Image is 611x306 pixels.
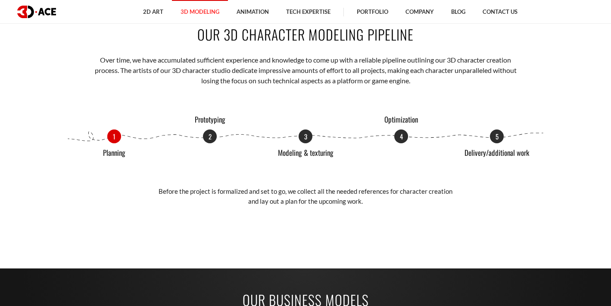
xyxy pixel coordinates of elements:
[94,55,518,86] p: Over time, we have accumulated sufficient experience and knowledge to come up with a reliable pip...
[155,186,456,207] p: Before the project is formalized and set to go, we collect all the needed references for characte...
[299,129,312,143] div: Go to slide 3
[273,149,338,157] p: Modeling & texturing
[394,129,408,143] p: 4
[394,129,408,143] div: Go to slide 4
[490,129,504,143] div: Go to slide 5
[66,25,545,44] h2: OUR 3D CHARACTER MODELING PIPELINE
[203,129,217,143] div: Go to slide 2
[490,129,504,143] p: 5
[299,129,312,143] p: 3
[178,116,242,124] p: Prototyping
[464,149,529,157] p: Delivery/additional work
[369,116,433,124] p: Optimization
[17,6,56,18] img: logo dark
[203,129,217,143] p: 2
